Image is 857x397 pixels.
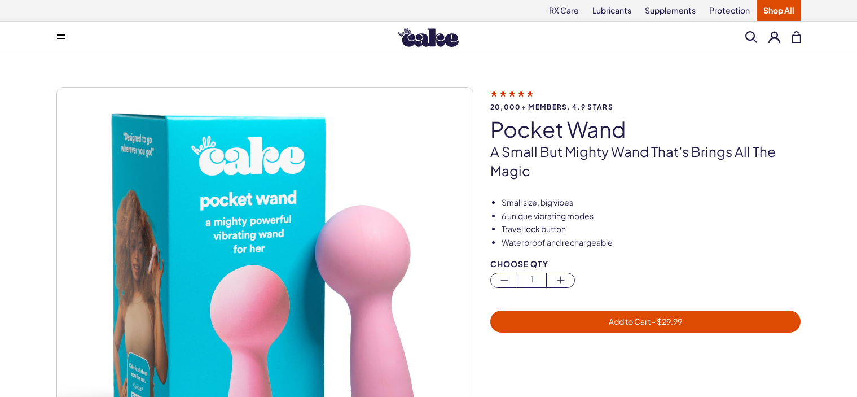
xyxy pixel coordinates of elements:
p: A small but mighty wand that’s brings all the magic [490,142,801,180]
span: 20,000+ members, 4.9 stars [490,103,801,111]
a: 20,000+ members, 4.9 stars [490,88,801,111]
span: - $ 29.99 [651,316,682,326]
li: Travel lock button [502,224,801,235]
h1: pocket wand [490,117,801,141]
span: 1 [518,273,546,286]
span: Add to Cart [609,316,682,326]
div: Choose Qty [490,260,801,268]
li: 6 unique vibrating modes [502,211,801,222]
li: Waterproof and rechargeable [502,237,801,248]
li: Small size, big vibes [502,197,801,208]
img: Hello Cake [398,28,459,47]
button: Add to Cart - $29.99 [490,311,801,333]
